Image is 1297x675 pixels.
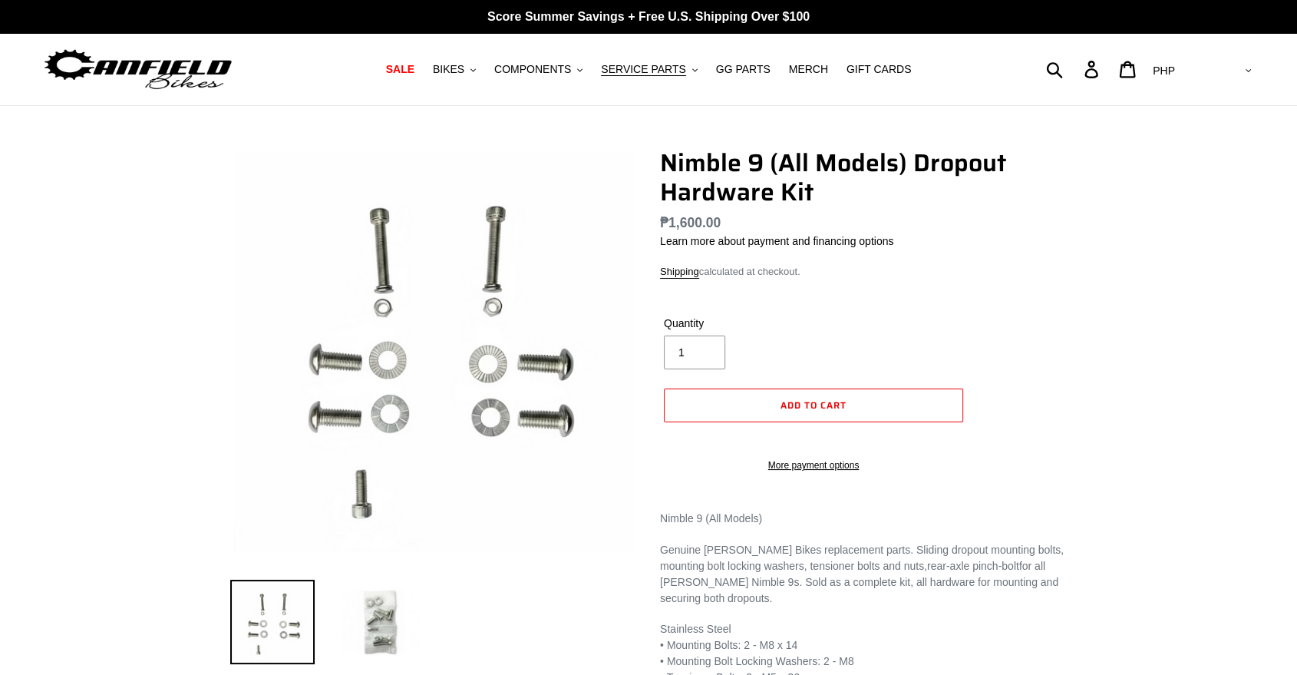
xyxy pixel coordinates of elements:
button: BIKES [425,59,483,80]
button: COMPONENTS [487,59,590,80]
p: Nimble 9 (All Models) [660,511,1067,527]
span: COMPONENTS [494,63,571,76]
a: SALE [378,59,422,80]
span: SERVICE PARTS [601,63,685,76]
span: BIKES [433,63,464,76]
span: SALE [386,63,414,76]
a: Shipping [660,266,699,279]
span: Add to cart [781,398,847,412]
span: rear-axle pinch-bolt [927,560,1019,572]
button: SERVICE PARTS [593,59,705,80]
img: Load image into Gallery viewer, Nimble 9 Frame Hardware [230,580,315,664]
p: Genuine [PERSON_NAME] Bikes replacement parts. Sliding dropout mounting bolts, mounting bolt lock... [660,542,1067,607]
input: Search [1054,52,1094,86]
a: GG PARTS [708,59,778,80]
a: GIFT CARDS [839,59,919,80]
button: Add to cart [664,389,963,422]
span: ₱1,600.00 [660,215,721,230]
img: Load image into Gallery viewer, Nimble 9 Frame Hardware [338,580,422,664]
img: Canfield Bikes [42,45,234,94]
a: More payment options [664,458,963,472]
div: calculated at checkout. [660,264,1067,280]
h1: Nimble 9 (All Models) Dropout Hardware Kit [660,148,1067,207]
a: MERCH [781,59,836,80]
label: Quantity [664,316,810,332]
span: GIFT CARDS [847,63,912,76]
span: MERCH [789,63,828,76]
span: GG PARTS [716,63,771,76]
a: Learn more about payment and financing options [660,235,893,247]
